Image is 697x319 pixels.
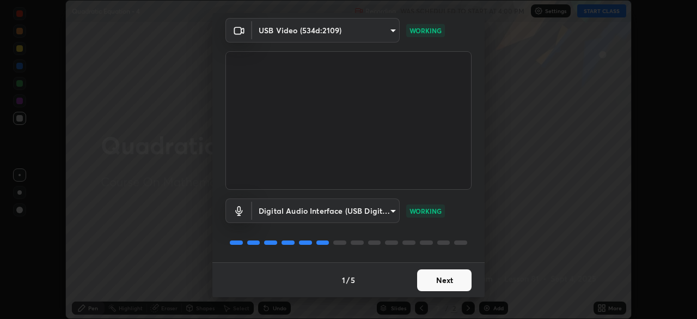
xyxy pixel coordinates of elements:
h4: 1 [342,274,345,286]
p: WORKING [409,26,442,35]
h4: / [346,274,350,286]
p: WORKING [409,206,442,216]
button: Next [417,269,472,291]
h4: 5 [351,274,355,286]
div: USB Video (534d:2109) [252,18,400,43]
div: USB Video (534d:2109) [252,198,400,223]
